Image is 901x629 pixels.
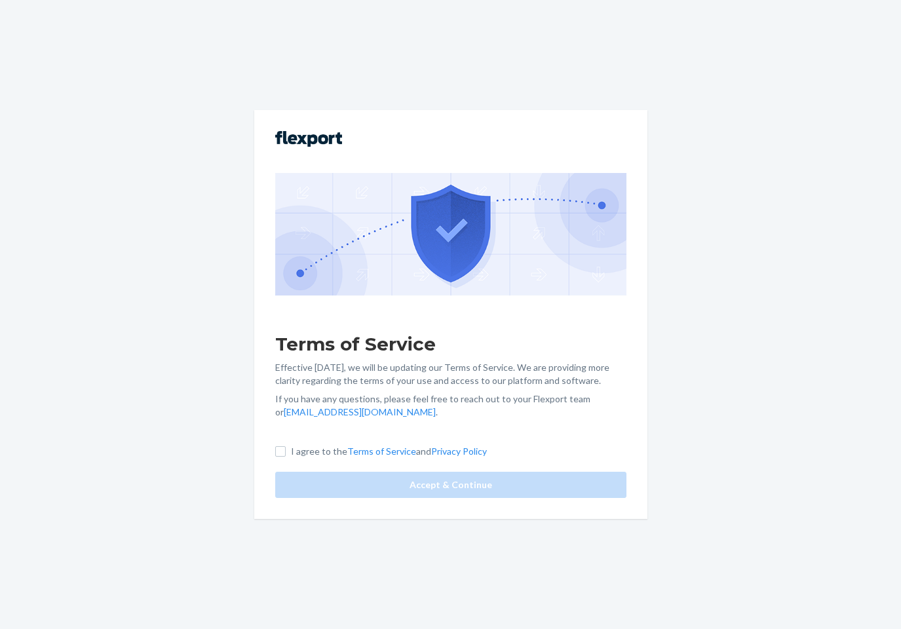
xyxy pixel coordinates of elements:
[284,406,436,417] a: [EMAIL_ADDRESS][DOMAIN_NAME]
[275,131,342,147] img: Flexport logo
[275,332,626,356] h1: Terms of Service
[275,472,626,498] button: Accept & Continue
[347,446,416,457] a: Terms of Service
[275,392,626,419] p: If you have any questions, please feel free to reach out to your Flexport team or .
[291,445,487,458] p: I agree to the and
[275,173,626,295] img: GDPR Compliance
[431,446,487,457] a: Privacy Policy
[275,446,286,457] input: I agree to theTerms of ServiceandPrivacy Policy
[275,361,626,387] p: Effective [DATE], we will be updating our Terms of Service. We are providing more clarity regardi...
